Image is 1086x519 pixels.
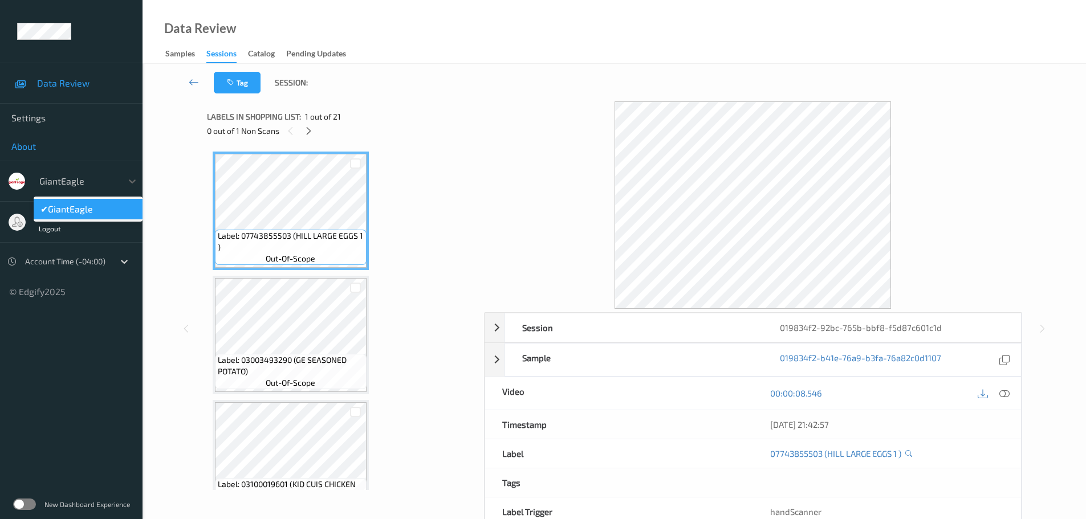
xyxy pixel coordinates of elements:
[505,313,763,342] div: Session
[165,46,206,62] a: Samples
[275,77,308,88] span: Session:
[266,377,315,389] span: out-of-scope
[248,46,286,62] a: Catalog
[206,48,237,63] div: Sessions
[286,48,346,62] div: Pending Updates
[485,313,1022,342] div: Session019834f2-92bc-765b-bbf8-f5d87c601c1d
[763,313,1020,342] div: 019834f2-92bc-765b-bbf8-f5d87c601c1d
[770,387,822,399] a: 00:00:08.546
[305,111,341,122] span: 1 out of 21
[207,111,301,122] span: Labels in shopping list:
[485,410,753,439] div: Timestamp
[214,72,261,93] button: Tag
[485,377,753,410] div: Video
[485,468,753,497] div: Tags
[780,352,941,367] a: 019834f2-b41e-76a9-b3fa-76a82c0d1107
[207,124,476,138] div: 0 out of 1 Non Scans
[206,46,248,63] a: Sessions
[266,253,315,264] span: out-of-scope
[485,439,753,468] div: Label
[218,230,364,253] span: Label: 07743855503 (HILL LARGE EGGS 1 )
[770,419,1004,430] div: [DATE] 21:42:57
[286,46,357,62] a: Pending Updates
[164,23,236,34] div: Data Review
[505,344,763,376] div: Sample
[770,448,901,459] a: 07743855503 (HILL LARGE EGGS 1 )
[485,343,1022,377] div: Sample019834f2-b41e-76a9-b3fa-76a82c0d1107
[248,48,275,62] div: Catalog
[165,48,195,62] div: Samples
[218,354,364,377] span: Label: 03003493290 (GE SEASONED POTATO)
[218,479,364,501] span: Label: 03100019601 (KID CUIS CHICKEN N)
